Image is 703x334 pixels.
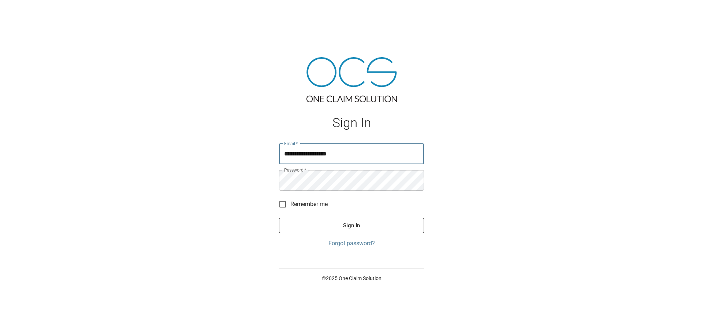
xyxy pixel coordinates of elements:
p: © 2025 One Claim Solution [279,275,424,282]
img: ocs-logo-tra.png [306,57,397,102]
img: ocs-logo-white-transparent.png [9,4,38,19]
h1: Sign In [279,115,424,131]
label: Email [284,140,298,147]
label: Password [284,167,306,173]
button: Sign In [279,218,424,233]
span: Remember me [290,200,328,209]
a: Forgot password? [279,239,424,248]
